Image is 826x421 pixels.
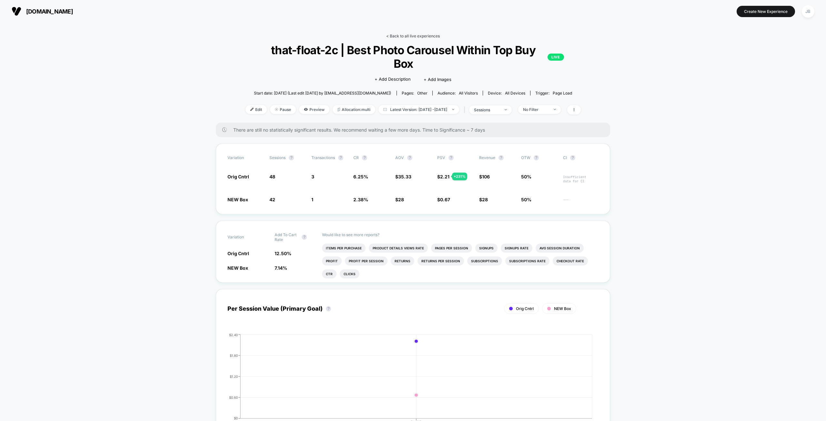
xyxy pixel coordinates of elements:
span: CR [353,155,359,160]
li: Subscriptions [467,256,502,266]
span: 48 [269,174,275,179]
li: Pages Per Session [431,244,472,253]
span: Edit [246,105,267,114]
span: 50% [521,197,531,202]
span: Latest Version: [DATE] - [DATE] [378,105,459,114]
span: 2.38 % [353,197,368,202]
li: Product Details Views Rate [369,244,428,253]
img: end [554,109,556,110]
li: Signups Rate [501,244,532,253]
span: $ [437,174,449,179]
span: OTW [521,155,557,160]
span: Preview [299,105,329,114]
span: --- [563,198,599,203]
img: end [505,109,507,110]
img: end [452,109,454,110]
span: Start date: [DATE] (Last edit [DATE] by [EMAIL_ADDRESS][DOMAIN_NAME]) [254,91,391,95]
span: [DOMAIN_NAME] [26,8,73,15]
li: Ctr [322,269,337,278]
li: Returns Per Session [418,256,464,266]
span: 50% [521,174,531,179]
span: other [417,91,428,95]
div: Trigger: [535,91,572,95]
span: Add To Cart Rate [275,232,298,242]
img: edit [250,108,254,111]
button: ? [362,155,367,160]
button: ? [302,235,307,240]
span: NEW Box [227,265,248,271]
li: Returns [391,256,414,266]
button: ? [570,155,575,160]
span: that-float-2c | Best Photo Carousel Within Top Buy Box [262,43,564,70]
img: end [275,108,278,111]
span: CI [563,155,599,160]
span: Orig Cntrl [516,306,534,311]
span: Pause [270,105,296,114]
li: Checkout Rate [553,256,588,266]
li: Avg Session Duration [536,244,584,253]
button: ? [289,155,294,160]
span: 3 [311,174,314,179]
span: 1 [311,197,313,202]
span: Insufficient data for CI [563,175,599,183]
li: Profit [322,256,342,266]
span: PSV [437,155,445,160]
div: + 231 % [452,173,467,180]
span: $ [479,174,490,179]
span: $ [395,174,411,179]
span: 6.25 % [353,174,368,179]
button: ? [534,155,539,160]
span: Variation [227,232,263,242]
span: + Add Images [424,77,451,82]
span: 0.67 [440,197,450,202]
span: Variation [227,155,263,160]
span: 106 [482,174,490,179]
span: 12.50 % [275,251,291,256]
span: AOV [395,155,404,160]
span: Sessions [269,155,286,160]
div: No Filter [523,107,549,112]
button: ? [407,155,412,160]
tspan: $0 [234,416,238,420]
p: Would like to see more reports? [322,232,599,237]
span: 28 [482,197,488,202]
span: | [462,105,469,115]
span: There are still no statistically significant results. We recommend waiting a few more days . Time... [233,127,597,133]
div: sessions [474,107,500,112]
li: Subscriptions Rate [505,256,549,266]
tspan: $0.60 [229,395,238,399]
img: Visually logo [12,6,21,16]
a: < Back to all live experiences [386,34,440,38]
button: JB [800,5,816,18]
li: Clicks [340,269,359,278]
span: 35.33 [398,174,411,179]
span: All Visitors [459,91,478,95]
button: ? [499,155,504,160]
img: rebalance [337,108,340,111]
div: JB [802,5,814,18]
button: ? [338,155,343,160]
span: 2.21 [440,174,449,179]
span: $ [479,197,488,202]
img: calendar [383,108,387,111]
tspan: $1.80 [230,353,238,357]
p: LIVE [548,54,564,61]
span: 28 [398,197,404,202]
button: [DOMAIN_NAME] [10,6,75,16]
li: Signups [475,244,498,253]
li: Items Per Purchase [322,244,366,253]
button: ? [448,155,454,160]
span: NEW Box [554,306,571,311]
span: Allocation: multi [333,105,375,114]
span: Device: [483,91,530,95]
span: $ [437,197,450,202]
span: 7.14 % [275,265,287,271]
span: NEW Box [227,197,248,202]
span: $ [395,197,404,202]
div: Audience: [438,91,478,95]
div: Pages: [402,91,428,95]
span: Orig Cntrl [227,251,249,256]
tspan: $2.40 [229,333,238,336]
span: Transactions [311,155,335,160]
span: 42 [269,197,275,202]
